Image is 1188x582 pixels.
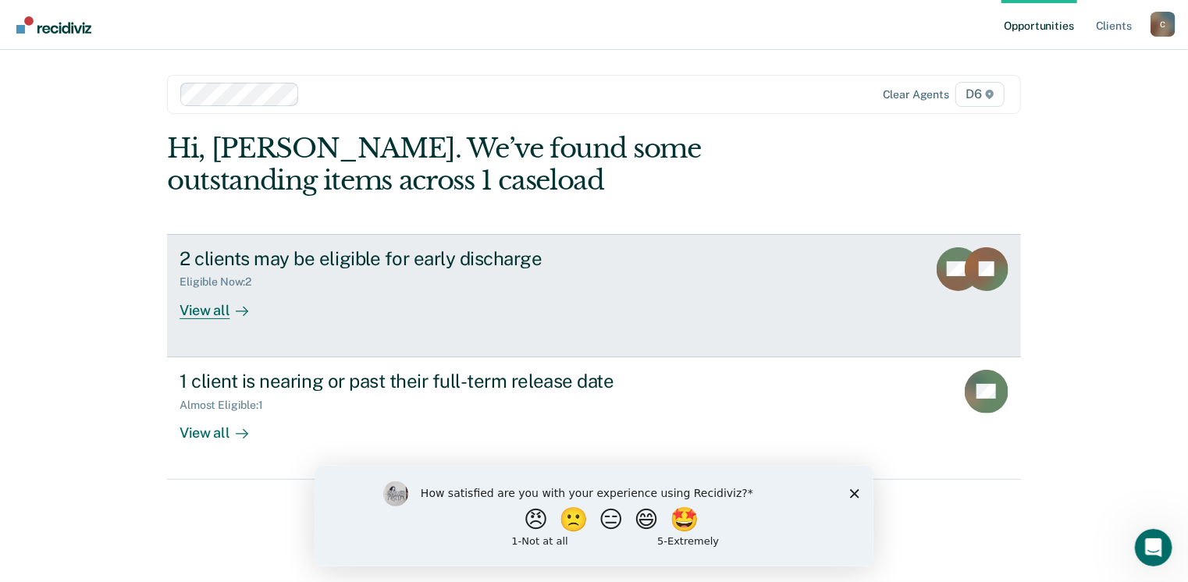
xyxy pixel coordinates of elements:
[180,275,264,289] div: Eligible Now : 2
[315,466,873,566] iframe: Survey by Kim from Recidiviz
[16,16,91,34] img: Recidiviz
[1151,12,1176,37] button: Profile dropdown button
[180,411,267,442] div: View all
[1151,12,1176,37] div: C
[180,399,276,412] div: Almost Eligible : 1
[180,247,727,270] div: 2 clients may be eligible for early discharge
[883,88,949,101] div: Clear agents
[167,357,1021,480] a: 1 client is nearing or past their full-term release dateAlmost Eligible:1View all
[955,82,1005,107] span: D6
[167,133,850,197] div: Hi, [PERSON_NAME]. We’ve found some outstanding items across 1 caseload
[1135,529,1172,566] iframe: Intercom live chat
[180,370,727,392] div: 1 client is nearing or past their full-term release date
[180,289,267,319] div: View all
[167,234,1021,357] a: 2 clients may be eligible for early dischargeEligible Now:2View all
